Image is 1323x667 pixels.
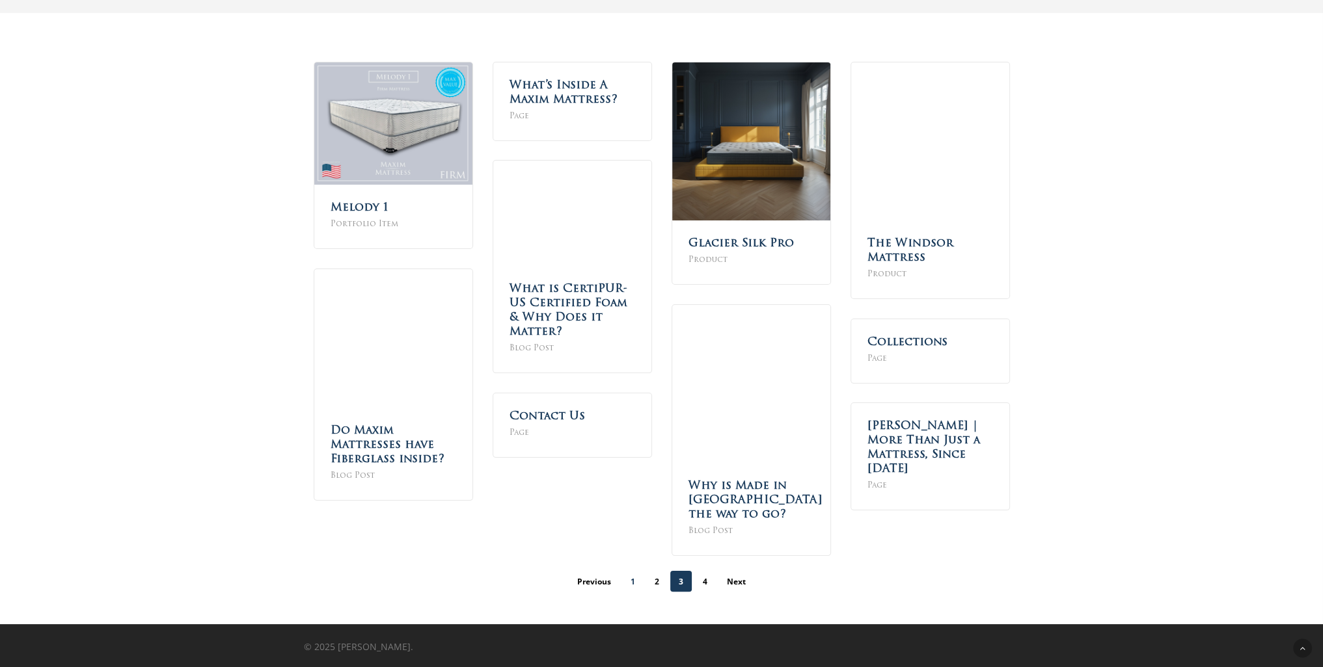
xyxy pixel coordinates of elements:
[510,80,618,105] a: What’s Inside A Maxim Mattress?
[622,571,644,592] a: Page 1
[689,253,814,267] span: Product
[646,571,668,592] a: Page 2
[689,238,794,249] a: Glacier Silk Pro
[510,283,627,337] a: What is CertiPUR-US Certified Foam & Why Does it Matter?
[304,571,1020,592] nav: Pagination Navigation
[304,640,594,654] p: © 2025 [PERSON_NAME].
[851,62,1009,220] img: Windsor In Studio
[867,267,993,281] span: Product
[689,480,823,520] a: Why is Made in [GEOGRAPHIC_DATA] the way to go?
[510,109,635,124] span: Page
[867,238,953,263] a: The Windsor Mattress
[867,352,993,366] span: Page
[694,571,716,592] a: Page 4
[331,217,456,231] span: Portfolio Item
[718,571,754,592] a: Next
[867,421,980,475] a: [PERSON_NAME] | More Than Just a Mattress, Since [DATE]
[569,571,620,592] a: Previous
[689,524,814,538] span: Blog Post
[331,202,388,213] a: Melody 1
[510,411,585,422] a: Contact Us
[1293,639,1312,658] a: Back to top
[510,341,635,356] span: Blog Post
[867,337,948,348] a: Collections
[331,469,456,483] span: Blog Post
[331,425,444,465] a: Do Maxim Mattresses have Fiberglass inside?
[867,478,993,493] span: Page
[510,426,635,440] span: Page
[670,571,692,592] span: Page 3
